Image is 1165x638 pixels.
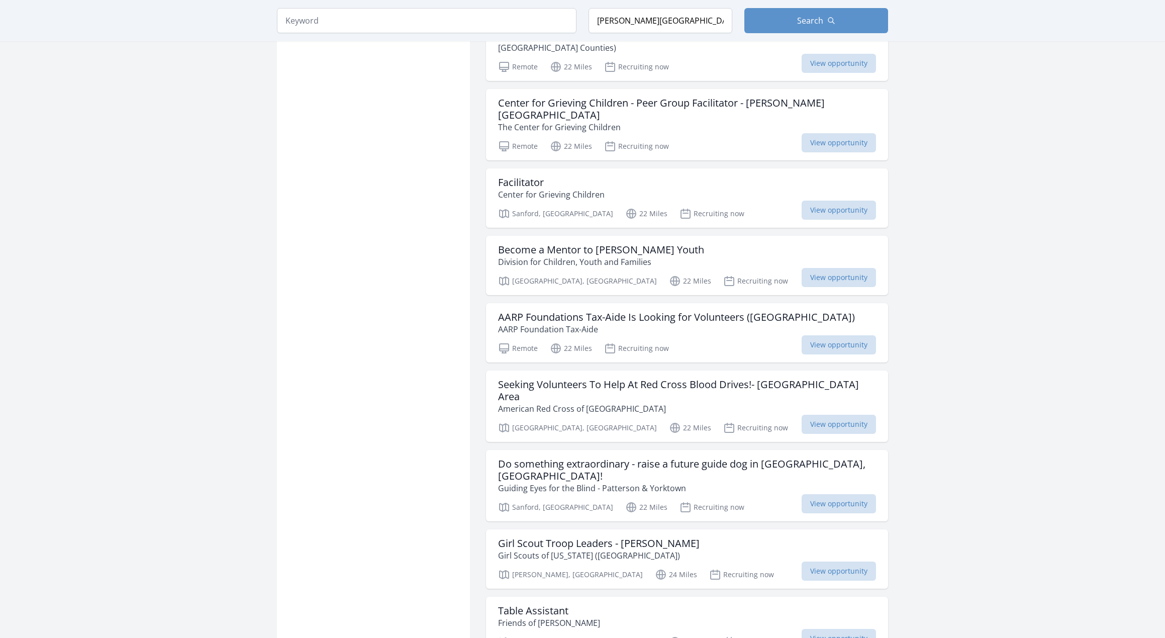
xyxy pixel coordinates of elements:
[802,494,876,513] span: View opportunity
[802,54,876,73] span: View opportunity
[498,256,704,268] p: Division for Children, Youth and Families
[498,403,876,415] p: American Red Cross of [GEOGRAPHIC_DATA]
[498,569,643,581] p: [PERSON_NAME], [GEOGRAPHIC_DATA]
[797,15,823,27] span: Search
[679,208,744,220] p: Recruiting now
[589,8,732,33] input: Location
[625,208,667,220] p: 22 Miles
[604,61,669,73] p: Recruiting now
[550,342,592,354] p: 22 Miles
[679,501,744,513] p: Recruiting now
[802,201,876,220] span: View opportunity
[655,569,697,581] p: 24 Miles
[498,422,657,434] p: [GEOGRAPHIC_DATA], [GEOGRAPHIC_DATA]
[486,450,888,521] a: Do something extraordinary - raise a future guide dog in [GEOGRAPHIC_DATA], [GEOGRAPHIC_DATA]! Gu...
[498,379,876,403] h3: Seeking Volunteers To Help At Red Cross Blood Drives!- [GEOGRAPHIC_DATA] Area
[486,168,888,228] a: Facilitator Center for Grieving Children Sanford, [GEOGRAPHIC_DATA] 22 Miles Recruiting now View ...
[498,176,605,189] h3: Facilitator
[498,537,700,550] h3: Girl Scout Troop Leaders - [PERSON_NAME]
[486,529,888,589] a: Girl Scout Troop Leaders - [PERSON_NAME] Girl Scouts of [US_STATE] ([GEOGRAPHIC_DATA]) [PERSON_NA...
[669,422,711,434] p: 22 Miles
[604,342,669,354] p: Recruiting now
[498,30,876,54] p: Southern [US_STATE] Agency on Aging ([GEOGRAPHIC_DATA] - [GEOGRAPHIC_DATA] & [GEOGRAPHIC_DATA] Co...
[498,501,613,513] p: Sanford, [GEOGRAPHIC_DATA]
[669,275,711,287] p: 22 Miles
[498,97,876,121] h3: Center for Grieving Children - Peer Group Facilitator - [PERSON_NAME][GEOGRAPHIC_DATA]
[498,311,855,323] h3: AARP Foundations Tax-Aide Is Looking for Volunteers ([GEOGRAPHIC_DATA])
[486,89,888,160] a: Center for Grieving Children - Peer Group Facilitator - [PERSON_NAME][GEOGRAPHIC_DATA] The Center...
[802,335,876,354] span: View opportunity
[604,140,669,152] p: Recruiting now
[723,275,788,287] p: Recruiting now
[625,501,667,513] p: 22 Miles
[498,61,538,73] p: Remote
[802,133,876,152] span: View opportunity
[550,61,592,73] p: 22 Miles
[498,482,876,494] p: Guiding Eyes for the Blind - Patterson & Yorktown
[498,605,600,617] h3: Table Assistant
[802,562,876,581] span: View opportunity
[486,371,888,442] a: Seeking Volunteers To Help At Red Cross Blood Drives!- [GEOGRAPHIC_DATA] Area American Red Cross ...
[498,244,704,256] h3: Become a Mentor to [PERSON_NAME] Youth
[498,323,855,335] p: AARP Foundation Tax-Aide
[744,8,888,33] button: Search
[486,236,888,295] a: Become a Mentor to [PERSON_NAME] Youth Division for Children, Youth and Families [GEOGRAPHIC_DATA...
[498,458,876,482] h3: Do something extraordinary - raise a future guide dog in [GEOGRAPHIC_DATA], [GEOGRAPHIC_DATA]!
[498,208,613,220] p: Sanford, [GEOGRAPHIC_DATA]
[498,189,605,201] p: Center for Grieving Children
[498,140,538,152] p: Remote
[498,550,700,562] p: Girl Scouts of [US_STATE] ([GEOGRAPHIC_DATA])
[277,8,576,33] input: Keyword
[498,617,600,629] p: Friends of [PERSON_NAME]
[498,275,657,287] p: [GEOGRAPHIC_DATA], [GEOGRAPHIC_DATA]
[802,268,876,287] span: View opportunity
[802,415,876,434] span: View opportunity
[486,303,888,362] a: AARP Foundations Tax-Aide Is Looking for Volunteers ([GEOGRAPHIC_DATA]) AARP Foundation Tax-Aide ...
[498,121,876,133] p: The Center for Grieving Children
[709,569,774,581] p: Recruiting now
[723,422,788,434] p: Recruiting now
[498,342,538,354] p: Remote
[550,140,592,152] p: 22 Miles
